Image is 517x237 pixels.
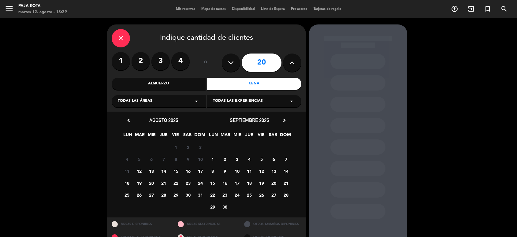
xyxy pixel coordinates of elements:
[220,131,230,141] span: MAR
[134,178,144,188] span: 19
[269,178,279,188] span: 20
[117,35,125,42] i: close
[18,9,67,15] div: martes 12. agosto - 18:39
[171,178,181,188] span: 22
[194,131,204,141] span: DOM
[484,5,491,13] i: turned_in_not
[146,154,156,164] span: 6
[147,131,157,141] span: MIE
[195,178,205,188] span: 24
[173,7,198,11] span: Mis reservas
[281,154,291,164] span: 7
[146,190,156,200] span: 27
[183,178,193,188] span: 23
[288,98,295,105] i: arrow_drop_down
[207,202,218,212] span: 29
[112,29,301,47] div: Indique cantidad de clientes
[256,166,266,176] span: 12
[146,166,156,176] span: 13
[134,154,144,164] span: 5
[244,190,254,200] span: 25
[244,166,254,176] span: 11
[173,217,240,231] div: MESAS RESTRINGIDAS
[451,5,458,13] i: add_circle_outline
[112,52,130,70] label: 1
[135,131,145,141] span: MAR
[158,178,169,188] span: 21
[171,190,181,200] span: 29
[118,98,152,104] span: Todas las áreas
[258,7,288,11] span: Lista de Espera
[232,190,242,200] span: 24
[122,154,132,164] span: 4
[229,7,258,11] span: Disponibilidad
[244,154,254,164] span: 4
[195,142,205,152] span: 3
[196,52,216,73] div: ó
[122,166,132,176] span: 11
[281,178,291,188] span: 21
[158,166,169,176] span: 14
[171,154,181,164] span: 8
[170,131,180,141] span: VIE
[269,166,279,176] span: 13
[280,131,290,141] span: DOM
[207,78,301,90] div: Cena
[207,178,218,188] span: 15
[18,3,67,9] div: PAJA ROTA
[256,190,266,200] span: 26
[500,5,508,13] i: search
[256,154,266,164] span: 5
[220,202,230,212] span: 30
[256,178,266,188] span: 19
[467,5,475,13] i: exit_to_app
[220,178,230,188] span: 16
[311,7,344,11] span: Tarjetas de regalo
[146,178,156,188] span: 20
[182,131,192,141] span: SAB
[198,7,229,11] span: Mapa de mesas
[122,178,132,188] span: 18
[183,154,193,164] span: 9
[195,166,205,176] span: 17
[171,52,190,70] label: 4
[193,98,200,105] i: arrow_drop_down
[122,190,132,200] span: 25
[232,166,242,176] span: 10
[183,142,193,152] span: 2
[183,166,193,176] span: 16
[151,52,170,70] label: 3
[208,131,218,141] span: LUN
[244,178,254,188] span: 18
[5,4,14,13] i: menu
[207,154,218,164] span: 1
[281,117,288,124] i: chevron_right
[281,166,291,176] span: 14
[288,7,311,11] span: Pre-acceso
[132,52,150,70] label: 2
[281,190,291,200] span: 28
[183,190,193,200] span: 30
[269,154,279,164] span: 6
[195,190,205,200] span: 31
[213,98,263,104] span: Todas las experiencias
[269,190,279,200] span: 27
[195,154,205,164] span: 10
[220,166,230,176] span: 9
[125,117,132,124] i: chevron_left
[134,166,144,176] span: 12
[158,154,169,164] span: 7
[5,4,14,15] button: menu
[134,190,144,200] span: 26
[158,190,169,200] span: 28
[207,190,218,200] span: 22
[171,166,181,176] span: 15
[230,117,269,123] span: septiembre 2025
[268,131,278,141] span: SAB
[244,131,254,141] span: JUE
[171,142,181,152] span: 1
[220,154,230,164] span: 2
[107,217,173,231] div: MESAS DISPONIBLES
[149,117,178,123] span: agosto 2025
[207,166,218,176] span: 8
